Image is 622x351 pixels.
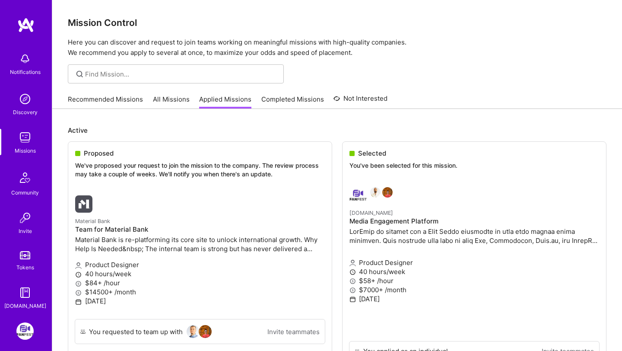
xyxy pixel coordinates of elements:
[68,17,606,28] h3: Mission Control
[333,93,387,109] a: Not Interested
[75,299,82,305] i: icon Calendar
[16,284,34,301] img: guide book
[16,50,34,67] img: bell
[15,146,36,155] div: Missions
[10,67,41,77] div: Notifications
[4,301,46,310] div: [DOMAIN_NAME]
[75,195,92,213] img: Material Bank company logo
[16,322,34,340] img: FanFest: Media Engagement Platform
[19,227,32,236] div: Invite
[11,188,39,197] div: Community
[75,260,325,269] p: Product Designer
[17,17,35,33] img: logo
[261,95,324,109] a: Completed Missions
[89,327,183,336] div: You requested to team up with
[16,90,34,108] img: discovery
[15,167,35,188] img: Community
[75,297,325,306] p: [DATE]
[68,126,606,135] p: Active
[14,322,36,340] a: FanFest: Media Engagement Platform
[85,70,277,79] input: Find Mission...
[199,325,212,338] img: User Avatar
[16,129,34,146] img: teamwork
[75,235,325,253] p: Material Bank is re-platforming its core site to unlock international growth. Why Help Is Needed&...
[75,161,325,178] p: We've proposed your request to join the mission to the company. The review process may take a cou...
[153,95,190,109] a: All Missions
[75,271,82,278] i: icon Clock
[75,218,110,224] small: Material Bank
[68,188,332,319] a: Material Bank company logoMaterial BankTeam for Material BankMaterial Bank is re-platforming its ...
[75,69,85,79] i: icon SearchGrey
[75,269,325,278] p: 40 hours/week
[187,325,200,338] img: User Avatar
[68,95,143,109] a: Recommended Missions
[16,209,34,227] img: Invite
[199,95,251,109] a: Applied Missions
[75,287,325,297] p: $14500+ /month
[75,262,82,269] i: icon Applicant
[75,281,82,287] i: icon MoneyGray
[68,37,606,58] p: Here you can discover and request to join teams working on meaningful missions with high-quality ...
[84,149,114,158] span: Proposed
[16,263,34,272] div: Tokens
[13,108,38,117] div: Discovery
[75,226,325,233] h4: Team for Material Bank
[75,290,82,296] i: icon MoneyGray
[75,278,325,287] p: $84+ /hour
[20,251,30,259] img: tokens
[267,327,320,336] a: Invite teammates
